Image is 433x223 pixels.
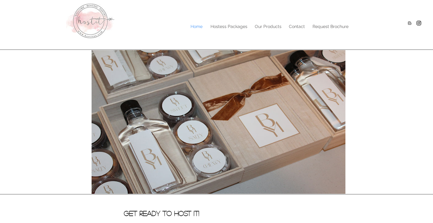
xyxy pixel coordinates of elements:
p: Home [187,22,206,31]
ul: Social Bar [407,20,422,26]
a: Our Products [251,22,285,31]
p: Contact [286,22,308,31]
img: IMG_3857.JPG [92,50,345,194]
img: Hostitny [416,20,422,26]
a: Contact [285,22,309,31]
span: Get Ready to Host It! [124,210,199,217]
img: Blogger [407,20,413,26]
a: Request Brochure [309,22,352,31]
p: Request Brochure [309,22,352,31]
a: Home [186,22,207,31]
a: Hostess Packages [207,22,251,31]
p: Our Products [252,22,285,31]
nav: Site [94,22,352,31]
p: Hostess Packages [207,22,250,31]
